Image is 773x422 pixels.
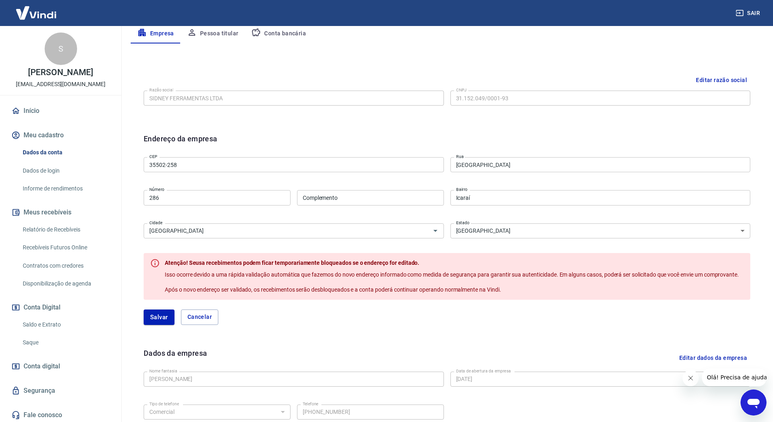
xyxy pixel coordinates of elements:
[456,220,469,226] label: Estado
[19,162,112,179] a: Dados de login
[19,144,112,161] a: Dados da conta
[165,260,419,266] span: Atenção! Seusa recebimentos podem ficar temporariamente bloqueados se o endereço for editado.
[165,271,739,278] span: Isso ocorre devido a uma rápida validação automática que fazemos do novo endereço informado como ...
[741,390,767,416] iframe: Botão para abrir a janela de mensagens
[10,299,112,316] button: Conta Digital
[165,286,501,293] span: Após o novo endereço ser validado, os recebimentos serão desbloqueados e a conta poderá continuar...
[5,6,68,12] span: Olá! Precisa de ajuda?
[45,32,77,65] div: S
[149,87,173,93] label: Razão social
[16,80,106,89] p: [EMAIL_ADDRESS][DOMAIN_NAME]
[693,73,750,88] button: Editar razão social
[676,348,750,368] button: Editar dados da empresa
[19,316,112,333] a: Saldo e Extrato
[181,24,245,43] button: Pessoa titular
[10,357,112,375] a: Conta digital
[144,133,217,154] h6: Endereço da empresa
[19,239,112,256] a: Recebíveis Futuros Online
[19,334,112,351] a: Saque
[245,24,312,43] button: Conta bancária
[181,309,218,325] button: Cancelar
[144,348,207,368] h6: Dados da empresa
[149,154,157,160] label: CEP
[10,0,62,25] img: Vindi
[10,382,112,400] a: Segurança
[149,401,179,407] label: Tipo de telefone
[702,368,767,386] iframe: Mensagem da empresa
[131,24,181,43] button: Empresa
[456,154,464,160] label: Rua
[144,309,174,325] button: Salvar
[149,368,177,374] label: Nome fantasia
[683,370,699,386] iframe: Fechar mensagem
[734,6,763,21] button: Sair
[430,225,441,236] button: Abrir
[19,275,112,292] a: Disponibilização de agenda
[149,186,164,193] label: Número
[28,68,93,77] p: [PERSON_NAME]
[456,186,467,193] label: Bairro
[456,368,511,374] label: Data de abertura da empresa
[24,361,60,372] span: Conta digital
[146,226,418,236] input: Digite aqui algumas palavras para buscar a cidade
[456,87,467,93] label: CNPJ
[303,401,319,407] label: Telefone
[149,220,162,226] label: Cidade
[19,180,112,197] a: Informe de rendimentos
[10,126,112,144] button: Meu cadastro
[19,258,112,274] a: Contratos com credores
[450,372,730,387] input: DD/MM/YYYY
[19,221,112,238] a: Relatório de Recebíveis
[10,102,112,120] a: Início
[10,203,112,221] button: Meus recebíveis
